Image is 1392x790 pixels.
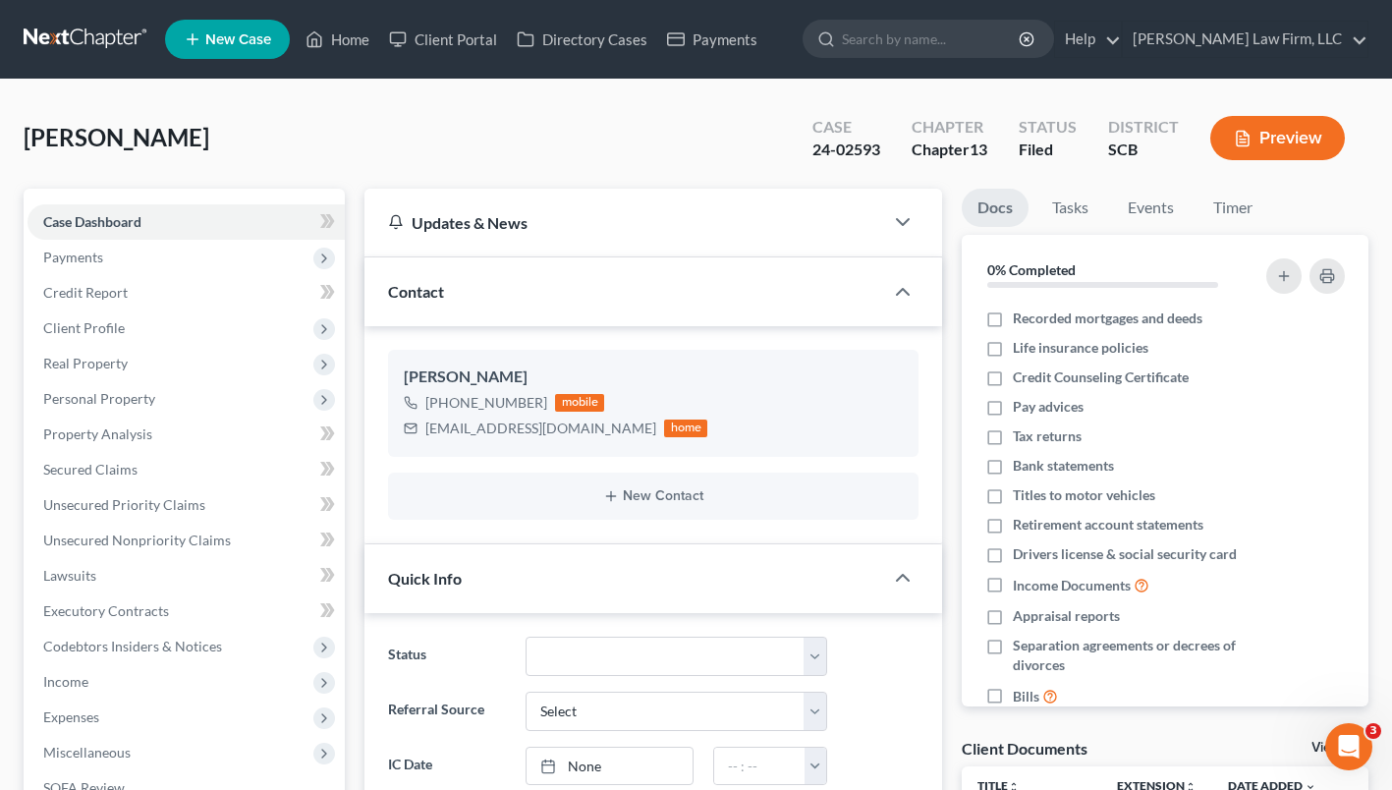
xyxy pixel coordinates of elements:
[555,394,604,412] div: mobile
[714,748,806,785] input: -- : --
[43,744,131,761] span: Miscellaneous
[1123,22,1367,57] a: [PERSON_NAME] Law Firm, LLC
[1013,397,1084,417] span: Pay advices
[43,673,88,690] span: Income
[1210,116,1345,160] button: Preview
[507,22,657,57] a: Directory Cases
[1013,576,1131,595] span: Income Documents
[1013,426,1082,446] span: Tax returns
[1013,606,1120,626] span: Appraisal reports
[657,22,767,57] a: Payments
[1013,687,1039,706] span: Bills
[1108,116,1179,139] div: District
[1013,544,1237,564] span: Drivers license & social security card
[962,738,1087,759] div: Client Documents
[43,425,152,442] span: Property Analysis
[388,212,860,233] div: Updates & News
[812,116,880,139] div: Case
[43,249,103,265] span: Payments
[1013,367,1189,387] span: Credit Counseling Certificate
[1365,723,1381,739] span: 3
[404,366,903,389] div: [PERSON_NAME]
[1036,189,1104,227] a: Tasks
[43,461,138,478] span: Secured Claims
[43,708,99,725] span: Expenses
[1055,22,1121,57] a: Help
[812,139,880,161] div: 24-02593
[1013,456,1114,476] span: Bank statements
[43,390,155,407] span: Personal Property
[205,32,271,47] span: New Case
[842,21,1022,57] input: Search by name...
[1013,338,1148,358] span: Life insurance policies
[987,261,1076,278] strong: 0% Completed
[912,116,987,139] div: Chapter
[1013,485,1155,505] span: Titles to motor vehicles
[43,319,125,336] span: Client Profile
[1013,309,1202,328] span: Recorded mortgages and deeds
[1325,723,1372,770] iframe: Intercom live chat
[43,567,96,584] span: Lawsuits
[425,393,547,413] div: [PHONE_NUMBER]
[43,496,205,513] span: Unsecured Priority Claims
[28,593,345,629] a: Executory Contracts
[28,275,345,310] a: Credit Report
[1013,636,1251,675] span: Separation agreements or decrees of divorces
[28,417,345,452] a: Property Analysis
[912,139,987,161] div: Chapter
[43,602,169,619] span: Executory Contracts
[388,569,462,588] span: Quick Info
[1019,139,1077,161] div: Filed
[1019,116,1077,139] div: Status
[28,487,345,523] a: Unsecured Priority Claims
[43,284,128,301] span: Credit Report
[43,532,231,548] span: Unsecured Nonpriority Claims
[1112,189,1190,227] a: Events
[43,638,222,654] span: Codebtors Insiders & Notices
[388,282,444,301] span: Contact
[664,420,707,437] div: home
[1108,139,1179,161] div: SCB
[28,523,345,558] a: Unsecured Nonpriority Claims
[527,748,692,785] a: None
[28,204,345,240] a: Case Dashboard
[24,123,209,151] span: [PERSON_NAME]
[404,488,903,504] button: New Contact
[43,213,141,230] span: Case Dashboard
[1197,189,1268,227] a: Timer
[378,692,516,731] label: Referral Source
[296,22,379,57] a: Home
[1311,741,1361,755] a: View All
[28,452,345,487] a: Secured Claims
[43,355,128,371] span: Real Property
[1013,515,1203,535] span: Retirement account statements
[962,189,1029,227] a: Docs
[970,140,987,158] span: 13
[379,22,507,57] a: Client Portal
[28,558,345,593] a: Lawsuits
[425,419,656,438] div: [EMAIL_ADDRESS][DOMAIN_NAME]
[378,637,516,676] label: Status
[378,747,516,786] label: IC Date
